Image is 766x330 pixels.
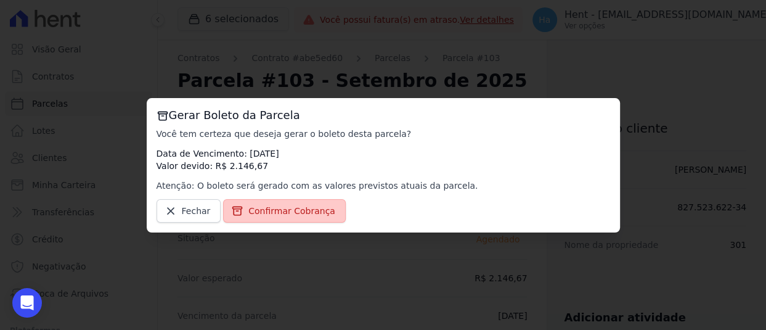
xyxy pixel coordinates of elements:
p: Data de Vencimento: [DATE] Valor devido: R$ 2.146,67 [157,147,610,172]
span: Fechar [182,205,211,217]
p: Atenção: O boleto será gerado com as valores previstos atuais da parcela. [157,179,610,192]
div: Open Intercom Messenger [12,288,42,318]
p: Você tem certeza que deseja gerar o boleto desta parcela? [157,128,610,140]
a: Fechar [157,199,221,223]
span: Confirmar Cobrança [248,205,335,217]
h3: Gerar Boleto da Parcela [157,108,610,123]
a: Confirmar Cobrança [223,199,346,223]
